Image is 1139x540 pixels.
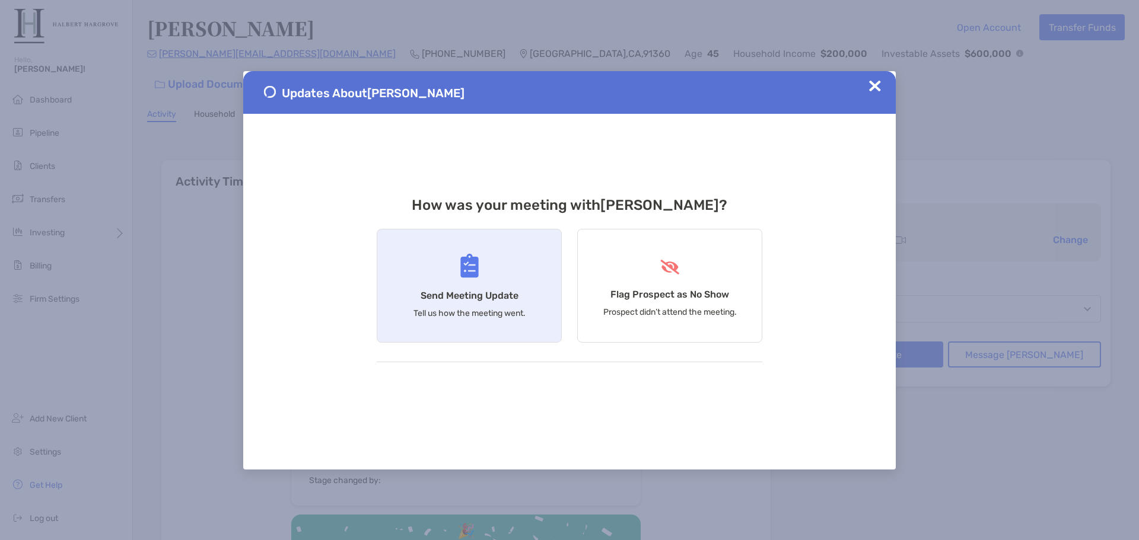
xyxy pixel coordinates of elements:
[869,80,881,92] img: Close Updates Zoe
[610,289,729,300] h4: Flag Prospect as No Show
[413,308,526,318] p: Tell us how the meeting went.
[460,254,479,278] img: Send Meeting Update
[421,290,518,301] h4: Send Meeting Update
[377,197,762,213] h3: How was your meeting with [PERSON_NAME] ?
[659,260,681,274] img: Flag Prospect as No Show
[264,86,276,98] img: Send Meeting Update 1
[603,307,737,317] p: Prospect didn’t attend the meeting.
[282,86,464,100] span: Updates About [PERSON_NAME]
